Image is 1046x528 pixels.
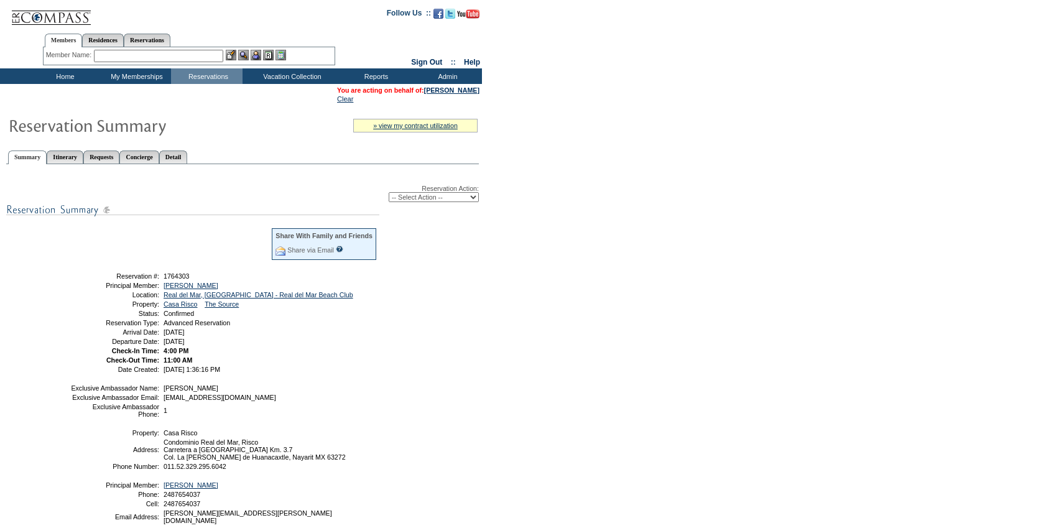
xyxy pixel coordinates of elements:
[445,12,455,20] a: Follow us on Twitter
[164,328,185,336] span: [DATE]
[70,491,159,498] td: Phone:
[275,232,373,239] div: Share With Family and Friends
[70,500,159,507] td: Cell:
[164,438,346,461] span: Condominio Real del Mar, Risco Carretera a [GEOGRAPHIC_DATA] Km. 3.7 Col. La [PERSON_NAME] de Hua...
[457,12,479,20] a: Subscribe to our YouTube Channel
[164,509,332,524] span: [PERSON_NAME][EMAIL_ADDRESS][PERSON_NAME][DOMAIN_NAME]
[124,34,170,47] a: Reservations
[159,151,188,164] a: Detail
[263,50,274,60] img: Reservations
[6,185,479,202] div: Reservation Action:
[70,272,159,280] td: Reservation #:
[424,86,479,94] a: [PERSON_NAME]
[100,68,171,84] td: My Memberships
[70,366,159,373] td: Date Created:
[226,50,236,60] img: b_edit.gif
[164,491,200,498] span: 2487654037
[164,394,276,401] span: [EMAIL_ADDRESS][DOMAIN_NAME]
[70,282,159,289] td: Principal Member:
[164,481,218,489] a: [PERSON_NAME]
[28,68,100,84] td: Home
[70,394,159,401] td: Exclusive Ambassador Email:
[339,68,410,84] td: Reports
[70,384,159,392] td: Exclusive Ambassador Name:
[164,429,197,437] span: Casa Risco
[433,9,443,19] img: Become our fan on Facebook
[83,151,119,164] a: Requests
[164,300,197,308] a: Casa Risco
[411,58,442,67] a: Sign Out
[70,291,159,299] td: Location:
[337,95,353,103] a: Clear
[70,438,159,461] td: Address:
[464,58,480,67] a: Help
[243,68,339,84] td: Vacation Collection
[164,319,230,327] span: Advanced Reservation
[82,34,124,47] a: Residences
[70,429,159,437] td: Property:
[387,7,431,22] td: Follow Us ::
[70,338,159,345] td: Departure Date:
[106,356,159,364] strong: Check-Out Time:
[70,310,159,317] td: Status:
[451,58,456,67] span: ::
[164,338,185,345] span: [DATE]
[205,300,239,308] a: The Source
[47,151,83,164] a: Itinerary
[164,366,220,373] span: [DATE] 1:36:16 PM
[164,282,218,289] a: [PERSON_NAME]
[164,384,218,392] span: [PERSON_NAME]
[251,50,261,60] img: Impersonate
[70,328,159,336] td: Arrival Date:
[238,50,249,60] img: View
[8,113,257,137] img: Reservaton Summary
[164,291,353,299] a: Real del Mar, [GEOGRAPHIC_DATA] - Real del Mar Beach Club
[112,347,159,354] strong: Check-In Time:
[171,68,243,84] td: Reservations
[164,407,167,414] span: 1
[70,300,159,308] td: Property:
[164,310,194,317] span: Confirmed
[119,151,159,164] a: Concierge
[8,151,47,164] a: Summary
[445,9,455,19] img: Follow us on Twitter
[275,50,286,60] img: b_calculator.gif
[164,347,188,354] span: 4:00 PM
[287,246,334,254] a: Share via Email
[336,246,343,252] input: What is this?
[164,500,200,507] span: 2487654037
[70,319,159,327] td: Reservation Type:
[164,356,192,364] span: 11:00 AM
[46,50,94,60] div: Member Name:
[70,463,159,470] td: Phone Number:
[70,481,159,489] td: Principal Member:
[457,9,479,19] img: Subscribe to our YouTube Channel
[164,272,190,280] span: 1764303
[45,34,83,47] a: Members
[373,122,458,129] a: » view my contract utilization
[164,463,226,470] span: 011.52.329.295.6042
[337,86,479,94] span: You are acting on behalf of:
[70,509,159,524] td: Email Address:
[70,403,159,418] td: Exclusive Ambassador Phone:
[433,12,443,20] a: Become our fan on Facebook
[410,68,482,84] td: Admin
[6,202,379,218] img: subTtlResSummary.gif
